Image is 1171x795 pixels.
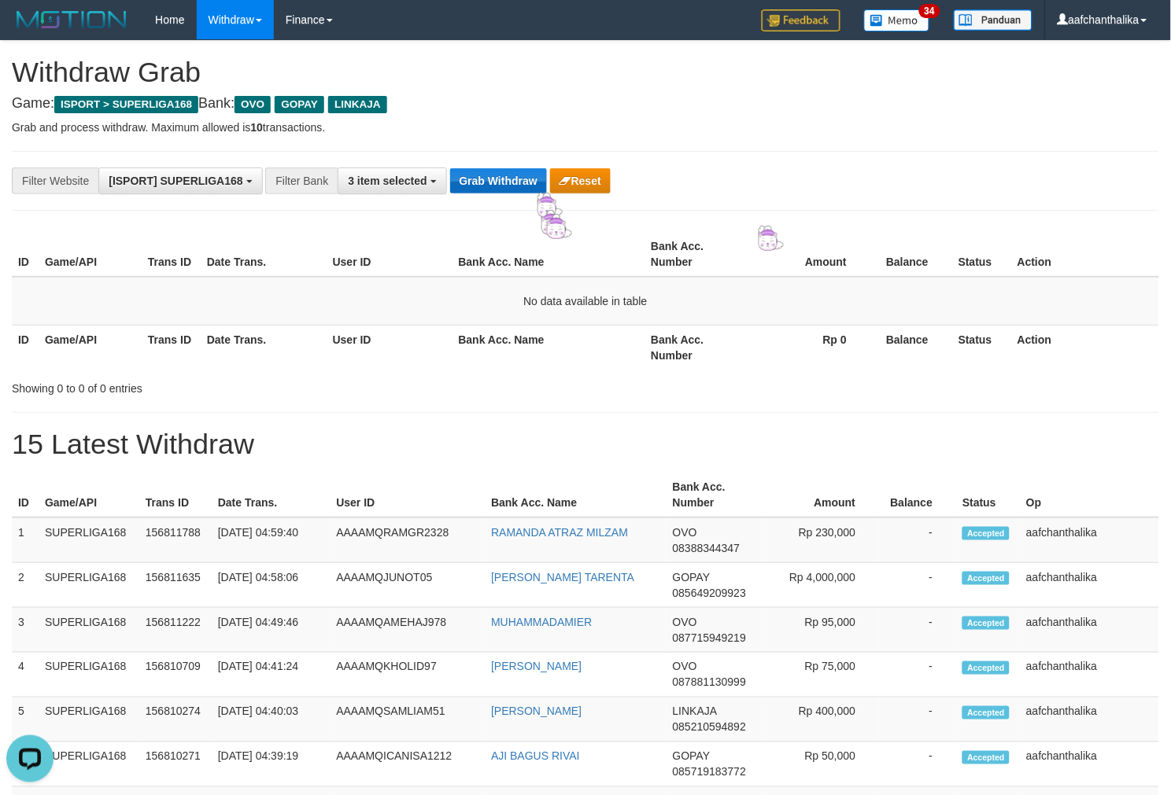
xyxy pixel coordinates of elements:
span: 3 item selected [348,175,427,187]
span: Copy 087881130999 to clipboard [673,676,746,689]
span: LINKAJA [673,705,717,718]
th: Rp 0 [748,325,870,370]
td: [DATE] 04:39:19 [212,742,331,787]
a: [PERSON_NAME] [491,661,582,673]
td: AAAAMQSAMLIAM51 [330,697,485,742]
td: Rp 95,000 [764,608,880,653]
td: [DATE] 04:49:46 [212,608,331,653]
td: AAAAMQJUNOT05 [330,563,485,608]
td: 156811635 [139,563,212,608]
td: [DATE] 04:41:24 [212,653,331,697]
strong: 10 [250,121,263,134]
td: 3 [12,608,39,653]
td: AAAAMQAMEHAJ978 [330,608,485,653]
th: Amount [764,473,880,517]
td: - [879,563,956,608]
span: Copy 08388344347 to clipboard [673,542,741,554]
td: SUPERLIGA168 [39,563,139,608]
th: Game/API [39,473,139,517]
th: Status [956,473,1020,517]
th: User ID [327,232,453,277]
p: Grab and process withdraw. Maximum allowed is transactions. [12,120,1159,135]
div: Showing 0 to 0 of 0 entries [12,374,476,396]
th: User ID [330,473,485,517]
span: Copy 085719183772 to clipboard [673,766,746,778]
td: AAAAMQRAMGR2328 [330,517,485,563]
td: - [879,653,956,697]
span: Accepted [962,572,1010,585]
td: 156810271 [139,742,212,787]
td: Rp 75,000 [764,653,880,697]
td: SUPERLIGA168 [39,517,139,563]
button: 3 item selected [338,167,446,194]
td: [DATE] 04:58:06 [212,563,331,608]
span: Accepted [962,706,1010,720]
a: MUHAMMADAMIER [491,616,592,628]
td: - [879,742,956,787]
span: GOPAY [673,571,710,583]
th: Date Trans. [201,232,327,277]
th: ID [12,325,39,370]
span: GOPAY [275,96,324,113]
td: Rp 50,000 [764,742,880,787]
td: 156810274 [139,697,212,742]
th: Trans ID [142,325,201,370]
span: LINKAJA [328,96,387,113]
img: Button%20Memo.svg [864,9,930,31]
td: - [879,697,956,742]
span: OVO [673,526,697,539]
button: [ISPORT] SUPERLIGA168 [98,167,262,194]
h4: Game: Bank: [12,96,1159,112]
th: Balance [870,325,952,370]
th: Bank Acc. Number [667,473,764,517]
th: Bank Acc. Number [645,232,748,277]
th: User ID [327,325,453,370]
span: Accepted [962,751,1010,764]
td: [DATE] 04:40:03 [212,697,331,742]
span: OVO [673,616,697,628]
td: aafchanthalika [1020,697,1159,742]
th: Status [952,232,1011,277]
th: Date Trans. [212,473,331,517]
td: 156811788 [139,517,212,563]
th: Bank Acc. Number [645,325,748,370]
td: Rp 230,000 [764,517,880,563]
td: SUPERLIGA168 [39,742,139,787]
th: Trans ID [142,232,201,277]
span: 34 [919,4,940,18]
td: aafchanthalika [1020,742,1159,787]
th: Op [1020,473,1159,517]
td: 2 [12,563,39,608]
td: SUPERLIGA168 [39,653,139,697]
img: Feedback.jpg [762,9,840,31]
div: Filter Website [12,167,98,194]
td: AAAAMQKHOLID97 [330,653,485,697]
td: Rp 400,000 [764,697,880,742]
th: Game/API [39,325,142,370]
span: Copy 085210594892 to clipboard [673,721,746,734]
td: Rp 4,000,000 [764,563,880,608]
td: aafchanthalika [1020,517,1159,563]
td: aafchanthalika [1020,653,1159,697]
a: [PERSON_NAME] TARENTA [491,571,634,583]
th: ID [12,473,39,517]
td: - [879,608,956,653]
th: Bank Acc. Name [485,473,666,517]
th: Action [1011,325,1159,370]
img: panduan.png [954,9,1032,31]
th: Bank Acc. Name [453,232,645,277]
th: ID [12,232,39,277]
span: Copy 085649209923 to clipboard [673,587,746,599]
span: Accepted [962,616,1010,630]
th: Status [952,325,1011,370]
span: ISPORT > SUPERLIGA168 [54,96,198,113]
button: Open LiveChat chat widget [6,6,54,53]
span: [ISPORT] SUPERLIGA168 [109,175,242,187]
td: aafchanthalika [1020,563,1159,608]
a: RAMANDA ATRAZ MILZAM [491,526,628,539]
span: Copy 087715949219 to clipboard [673,631,746,644]
td: 4 [12,653,39,697]
a: AJI BAGUS RIVAI [491,750,580,763]
td: aafchanthalika [1020,608,1159,653]
td: - [879,517,956,563]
